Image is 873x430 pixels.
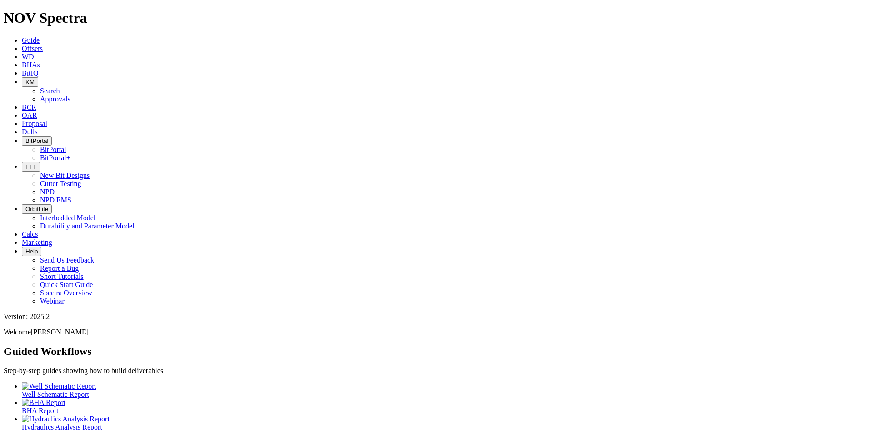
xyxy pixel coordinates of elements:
a: BitPortal+ [40,154,70,162]
span: FTT [25,163,36,170]
a: Short Tutorials [40,273,84,280]
a: BitPortal [40,146,66,153]
h1: NOV Spectra [4,10,869,26]
button: BitPortal [22,136,52,146]
a: Calcs [22,230,38,238]
button: Help [22,247,41,256]
a: Marketing [22,238,52,246]
p: Step-by-step guides showing how to build deliverables [4,367,869,375]
a: OAR [22,111,37,119]
a: Durability and Parameter Model [40,222,135,230]
a: Offsets [22,45,43,52]
a: BHA Report BHA Report [22,399,869,415]
img: Well Schematic Report [22,382,96,390]
a: New Bit Designs [40,172,90,179]
a: Approvals [40,95,70,103]
a: Search [40,87,60,95]
div: Version: 2025.2 [4,313,869,321]
span: [PERSON_NAME] [31,328,89,336]
a: Guide [22,36,40,44]
span: OrbitLite [25,206,48,212]
img: BHA Report [22,399,65,407]
button: KM [22,77,38,87]
span: BHA Report [22,407,58,415]
a: Quick Start Guide [40,281,93,288]
a: NPD [40,188,55,196]
a: Interbedded Model [40,214,95,222]
a: Cutter Testing [40,180,81,187]
a: Well Schematic Report Well Schematic Report [22,382,869,398]
span: BitPortal [25,137,48,144]
a: NPD EMS [40,196,71,204]
a: Dulls [22,128,38,136]
span: Well Schematic Report [22,390,89,398]
a: BCR [22,103,36,111]
a: Report a Bug [40,264,79,272]
a: BHAs [22,61,40,69]
span: Help [25,248,38,255]
a: WD [22,53,34,61]
span: KM [25,79,35,86]
button: FTT [22,162,40,172]
h2: Guided Workflows [4,345,869,358]
a: Send Us Feedback [40,256,94,264]
a: Spectra Overview [40,289,92,297]
p: Welcome [4,328,869,336]
a: BitIQ [22,69,38,77]
img: Hydraulics Analysis Report [22,415,110,423]
a: Proposal [22,120,47,127]
button: OrbitLite [22,204,52,214]
a: Webinar [40,297,65,305]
